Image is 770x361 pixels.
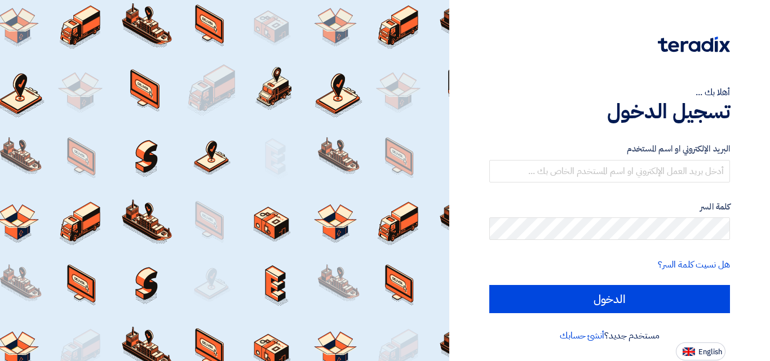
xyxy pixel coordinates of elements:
h1: تسجيل الدخول [489,99,730,124]
input: أدخل بريد العمل الإلكتروني او اسم المستخدم الخاص بك ... [489,160,730,182]
img: Teradix logo [658,37,730,52]
div: أهلا بك ... [489,86,730,99]
a: أنشئ حسابك [560,329,604,342]
div: مستخدم جديد؟ [489,329,730,342]
img: en-US.png [683,347,695,356]
button: English [676,342,725,360]
label: كلمة السر [489,200,730,213]
a: هل نسيت كلمة السر؟ [658,258,730,271]
input: الدخول [489,285,730,313]
span: English [698,348,722,356]
label: البريد الإلكتروني او اسم المستخدم [489,142,730,155]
